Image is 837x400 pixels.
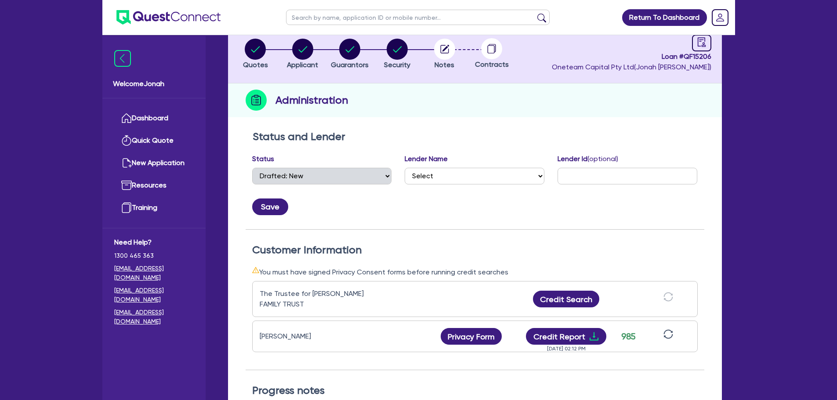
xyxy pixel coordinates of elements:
a: Dropdown toggle [709,6,732,29]
span: Loan # QF15206 [552,51,711,62]
a: Dashboard [114,107,194,130]
a: [EMAIL_ADDRESS][DOMAIN_NAME] [114,308,194,326]
label: Lender Id [558,154,618,164]
h2: Customer Information [252,244,698,256]
button: Applicant [286,38,319,71]
button: Security [384,38,411,71]
button: Guarantors [330,38,369,71]
span: Security [384,61,410,69]
img: quick-quote [121,135,132,146]
button: sync [661,292,676,307]
h2: Progress notes [252,384,698,397]
h2: Administration [275,92,348,108]
a: New Application [114,152,194,174]
button: Privacy Form [441,328,502,345]
button: Credit Search [533,291,600,307]
button: Credit Reportdownload [526,328,606,345]
span: (optional) [587,155,618,163]
span: audit [697,37,707,47]
img: step-icon [246,90,267,111]
img: quest-connect-logo-blue [116,10,221,25]
span: Guarantors [331,61,369,69]
a: Quick Quote [114,130,194,152]
a: audit [692,35,711,51]
span: Quotes [243,61,268,69]
span: download [589,331,599,342]
div: You must have signed Privacy Consent forms before running credit searches [252,267,698,277]
div: [PERSON_NAME] [260,331,370,342]
img: icon-menu-close [114,50,131,67]
span: warning [252,267,259,274]
img: new-application [121,158,132,168]
label: Lender Name [405,154,448,164]
div: 985 [617,330,639,343]
span: Oneteam Capital Pty Ltd ( Jonah [PERSON_NAME] ) [552,63,711,71]
span: sync [663,292,673,302]
span: Notes [435,61,454,69]
a: Training [114,197,194,219]
span: Contracts [475,60,509,68]
button: Save [252,198,288,215]
span: Applicant [287,61,318,69]
a: [EMAIL_ADDRESS][DOMAIN_NAME] [114,286,194,304]
a: Return To Dashboard [622,9,707,26]
span: 1300 465 363 [114,251,194,260]
button: Quotes [243,38,268,71]
input: Search by name, application ID or mobile number... [286,10,550,25]
span: Need Help? [114,237,194,248]
span: Welcome Jonah [113,79,195,89]
img: training [121,202,132,213]
a: Resources [114,174,194,197]
h2: Status and Lender [253,130,697,143]
label: Status [252,154,274,164]
button: sync [661,329,676,344]
div: The Trustee for [PERSON_NAME] FAMILY TRUST [260,288,370,310]
button: Notes [434,38,456,71]
a: [EMAIL_ADDRESS][DOMAIN_NAME] [114,264,194,282]
span: sync [663,329,673,339]
img: resources [121,180,132,191]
